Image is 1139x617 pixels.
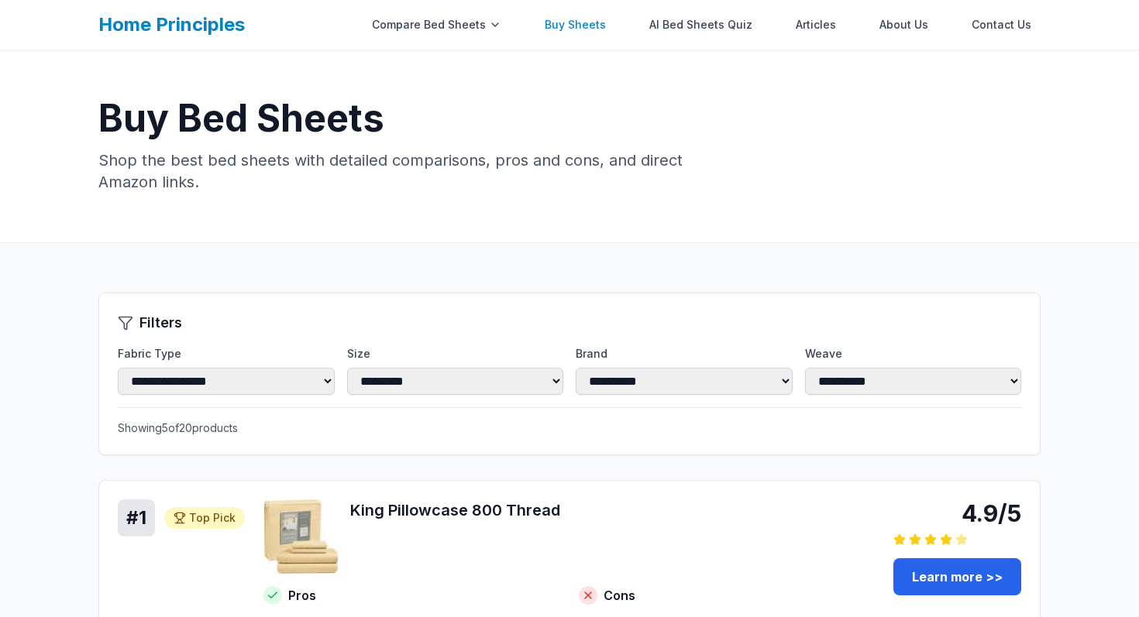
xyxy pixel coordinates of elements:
[118,499,155,536] div: # 1
[786,9,845,40] a: Articles
[576,346,793,362] label: Brand
[189,510,236,526] span: Top Pick
[640,9,762,40] a: AI Bed Sheets Quiz
[350,499,875,521] h3: King Pillowcase 800 Thread
[363,9,511,40] div: Compare Bed Sheets
[98,13,245,36] a: Home Principles
[98,100,1041,137] h1: Buy Bed Sheets
[263,499,338,574] img: King Pillowcase 800 Thread - Cotton product image
[870,9,938,40] a: About Us
[893,558,1021,595] a: Learn more >>
[139,312,182,334] h2: Filters
[347,346,564,362] label: Size
[98,149,693,193] p: Shop the best bed sheets with detailed comparisons, pros and cons, and direct Amazon links.
[535,9,615,40] a: Buy Sheets
[118,420,1021,436] p: Showing 5 of 20 products
[263,586,560,605] h4: Pros
[962,9,1041,40] a: Contact Us
[805,346,1022,362] label: Weave
[893,499,1021,527] div: 4.9/5
[579,586,876,605] h4: Cons
[118,346,335,362] label: Fabric Type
